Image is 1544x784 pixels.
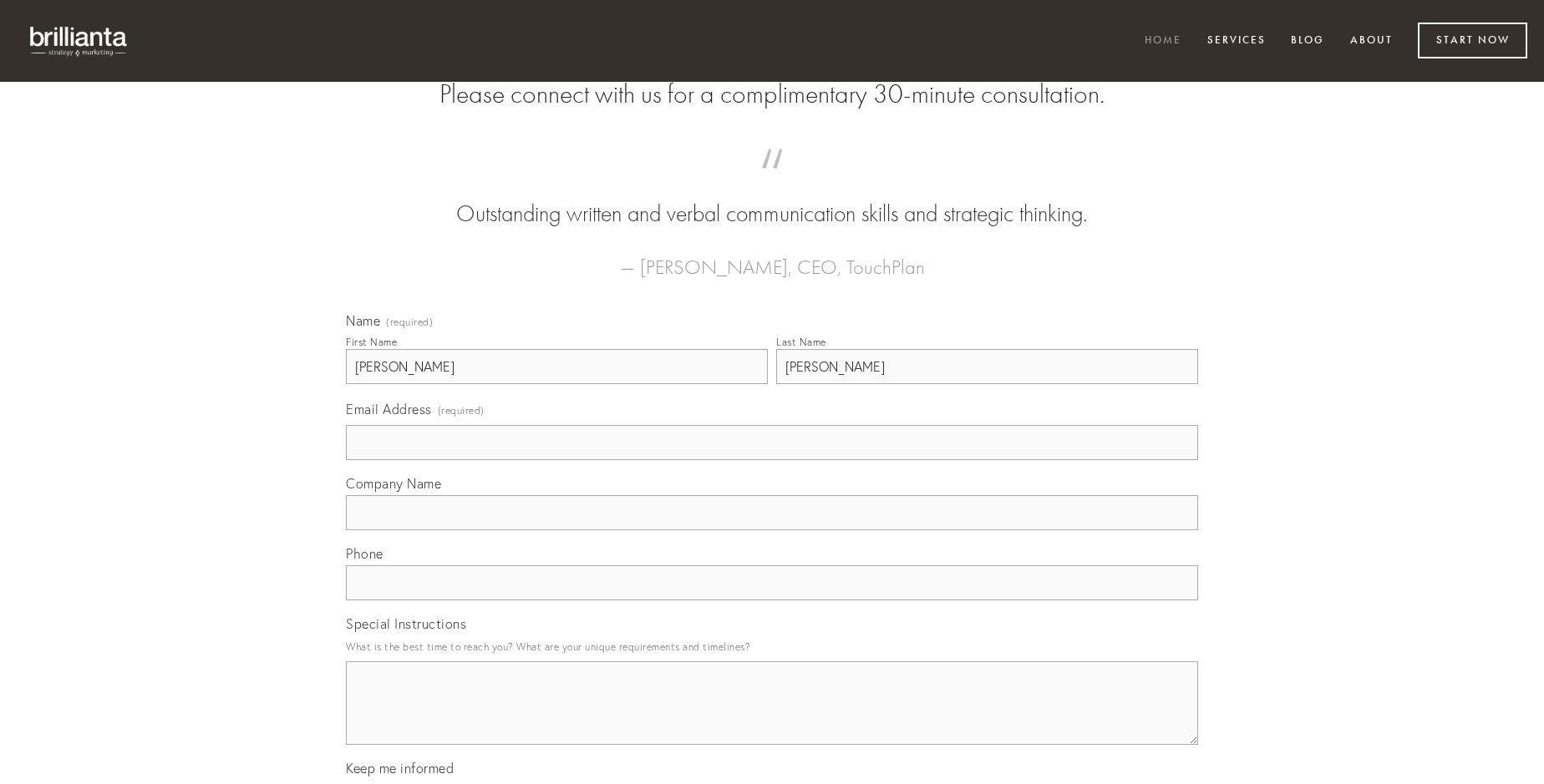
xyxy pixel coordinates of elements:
[346,615,466,632] span: Special Instructions
[1418,23,1527,58] a: Start Now
[346,401,432,417] span: Email Address
[346,475,441,492] span: Company Name
[346,760,454,776] span: Keep me informed
[386,317,433,327] span: (required)
[346,635,1198,658] p: What is the best time to reach you? What are your unique requirements and timelines?
[1134,28,1192,55] a: Home
[17,17,142,65] img: brillianta - research, strategy, marketing
[1339,28,1404,55] a: About
[373,165,1171,198] span: “
[346,78,1198,110] h2: Please connect with us for a complimentary 30-minute consultation.
[346,336,397,348] div: First Name
[373,165,1171,230] blockquote: Outstanding written and verbal communication skills and strategic thinking.
[1280,28,1335,55] a: Blog
[1196,28,1277,55] a: Services
[373,230,1171,284] figcaption: — [PERSON_NAME], CEO, TouchPlan
[776,336,826,348] div: Last Name
[346,312,380,329] span: Name
[346,545,383,562] span: Phone
[438,399,485,422] span: (required)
